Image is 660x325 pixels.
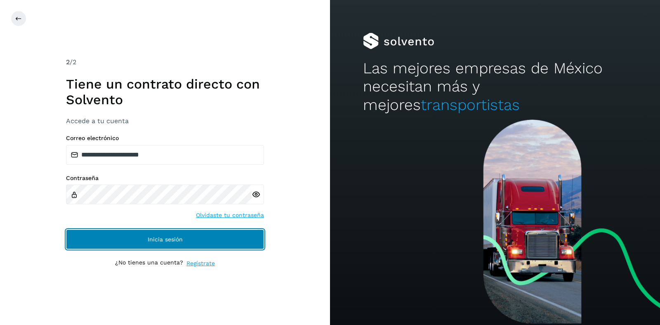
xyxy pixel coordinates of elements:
[363,59,627,114] h2: Las mejores empresas de México necesitan más y mejores
[148,236,183,242] span: Inicia sesión
[66,76,264,108] h1: Tiene un contrato directo con Solvento
[66,57,264,67] div: /2
[196,211,264,220] a: Olvidaste tu contraseña
[186,259,215,268] a: Regístrate
[115,259,183,268] p: ¿No tienes una cuenta?
[66,117,264,125] h3: Accede a tu cuenta
[66,229,264,249] button: Inicia sesión
[421,96,520,114] span: transportistas
[66,175,264,182] label: Contraseña
[66,58,70,66] span: 2
[66,135,264,142] label: Correo electrónico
